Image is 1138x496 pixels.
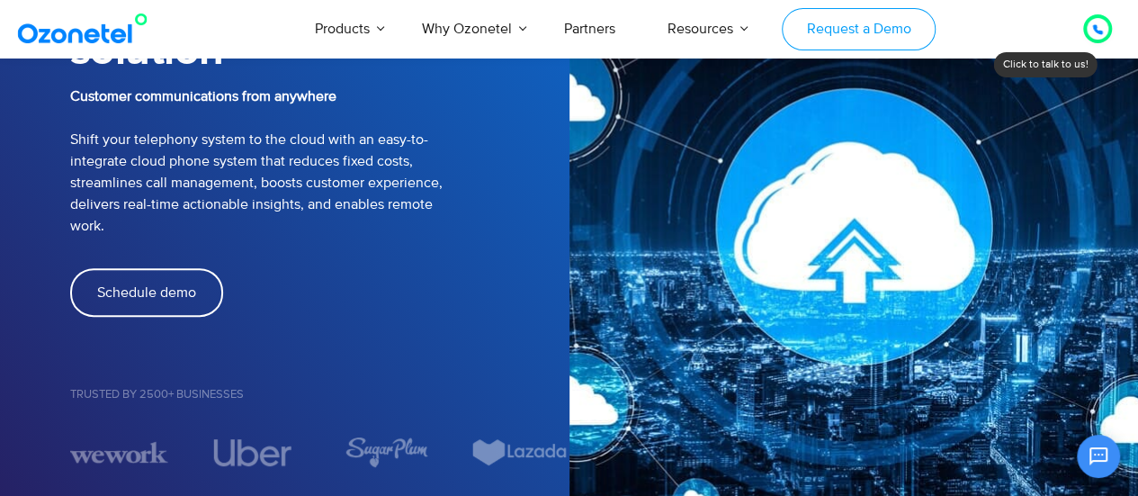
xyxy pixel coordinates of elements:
[97,285,196,300] span: Schedule demo
[337,437,435,468] div: 5 / 7
[70,86,569,237] p: Shift your telephony system to the cloud with an easy-to-integrate cloud phone system that reduce...
[70,437,569,468] div: Image Carousel
[213,439,291,466] img: uber.svg
[70,268,223,317] a: Schedule demo
[70,437,168,468] div: 3 / 7
[782,8,936,50] a: Request a Demo
[1077,435,1120,478] button: Open chat
[70,389,569,401] h5: Trusted by 2500+ Businesses
[471,437,569,468] div: 6 / 7
[344,437,428,468] img: sugarplum.svg
[471,437,569,468] img: Lazada.svg
[70,437,168,468] img: wework.svg
[70,87,336,105] b: Customer communications from anywhere
[203,439,301,466] div: 4 / 7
